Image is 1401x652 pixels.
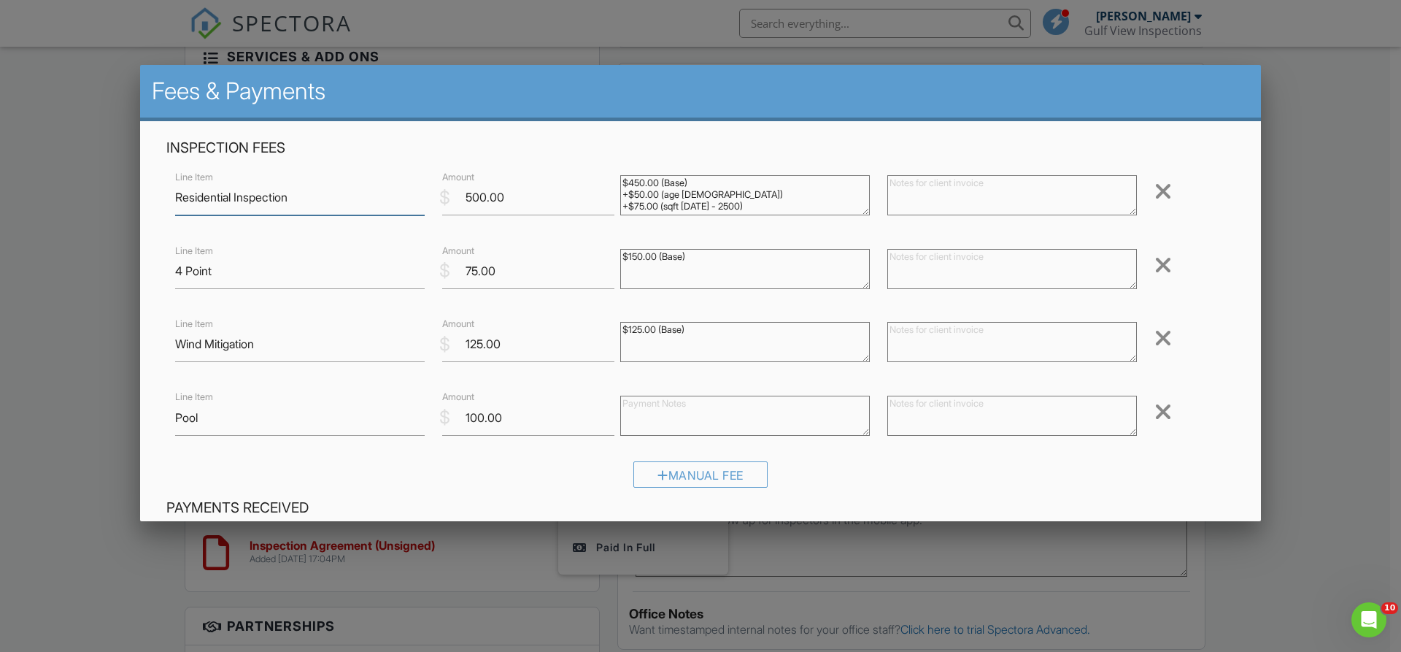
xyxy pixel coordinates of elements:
textarea: $125.00 (Base) [620,322,870,362]
label: Amount [442,318,474,331]
h4: Payments Received [166,499,1235,518]
a: Manual Fee [633,472,768,486]
textarea: $450.00 (Base) +$50.00 (age [DEMOGRAPHIC_DATA]) +$75.00 (sqft [DATE] - 2500) [620,175,870,215]
div: $ [439,405,450,430]
label: Amount [442,171,474,184]
span: 10 [1381,602,1398,614]
textarea: $150.00 (Base) [620,249,870,289]
h2: Fees & Payments [152,77,1249,106]
label: Amount [442,245,474,258]
div: Manual Fee [633,461,768,488]
div: $ [439,332,450,357]
label: Line Item [175,171,213,184]
label: Line Item [175,245,213,258]
iframe: Intercom live chat [1351,602,1386,637]
h4: Inspection Fees [166,139,1235,158]
label: Amount [442,391,474,404]
label: Line Item [175,318,213,331]
div: $ [439,185,450,210]
label: Line Item [175,391,213,404]
div: $ [439,258,450,283]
